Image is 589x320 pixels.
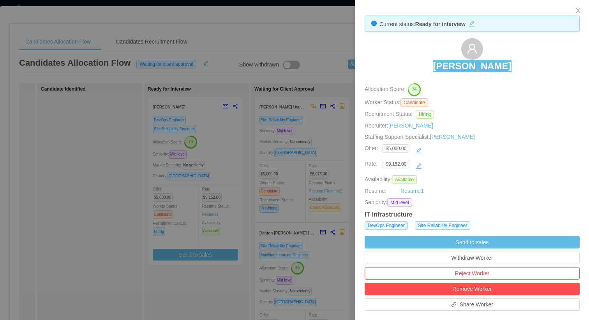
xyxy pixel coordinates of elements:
span: Resume: [365,188,386,194]
span: $9,152.00 [383,160,409,168]
text: 74 [412,87,417,92]
span: Allocation Score: [365,86,406,93]
h3: [PERSON_NAME] [433,60,511,72]
span: Available [392,175,417,184]
button: icon: edit [413,144,425,157]
button: 74 [406,83,421,95]
span: Staffing Support Specialist: [365,134,475,140]
button: icon: edit [466,19,478,27]
span: Current status: [379,21,415,27]
span: DevOps Engineer [365,221,408,230]
button: icon: linkShare Worker [365,298,580,311]
i: icon: info-circle [371,21,377,26]
span: $5,000.00 [383,144,409,153]
span: Candidate [400,98,428,107]
span: Seniority: [365,198,387,207]
span: Recruitment Status: [365,111,413,117]
strong: Ready for interview [415,21,466,27]
a: [PERSON_NAME] [388,122,433,129]
a: Resume1 [400,187,424,195]
span: Recruiter: [365,122,433,129]
span: Mid level [387,198,412,207]
button: Send to sales [365,236,580,248]
span: Worker Status: [365,99,400,105]
a: [PERSON_NAME] [433,60,511,77]
button: Withdraw Worker [365,252,580,264]
button: Remove Worker [365,283,580,295]
a: [PERSON_NAME] [430,134,475,140]
strong: IT Infrastructure [365,211,413,218]
span: Availability: [365,176,420,182]
i: icon: user [467,43,478,54]
button: icon: edit [413,160,425,172]
button: Reject Worker [365,267,580,280]
span: Hiring [416,110,434,119]
span: Site Reliability Engineer [415,221,471,230]
i: icon: close [575,7,581,14]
